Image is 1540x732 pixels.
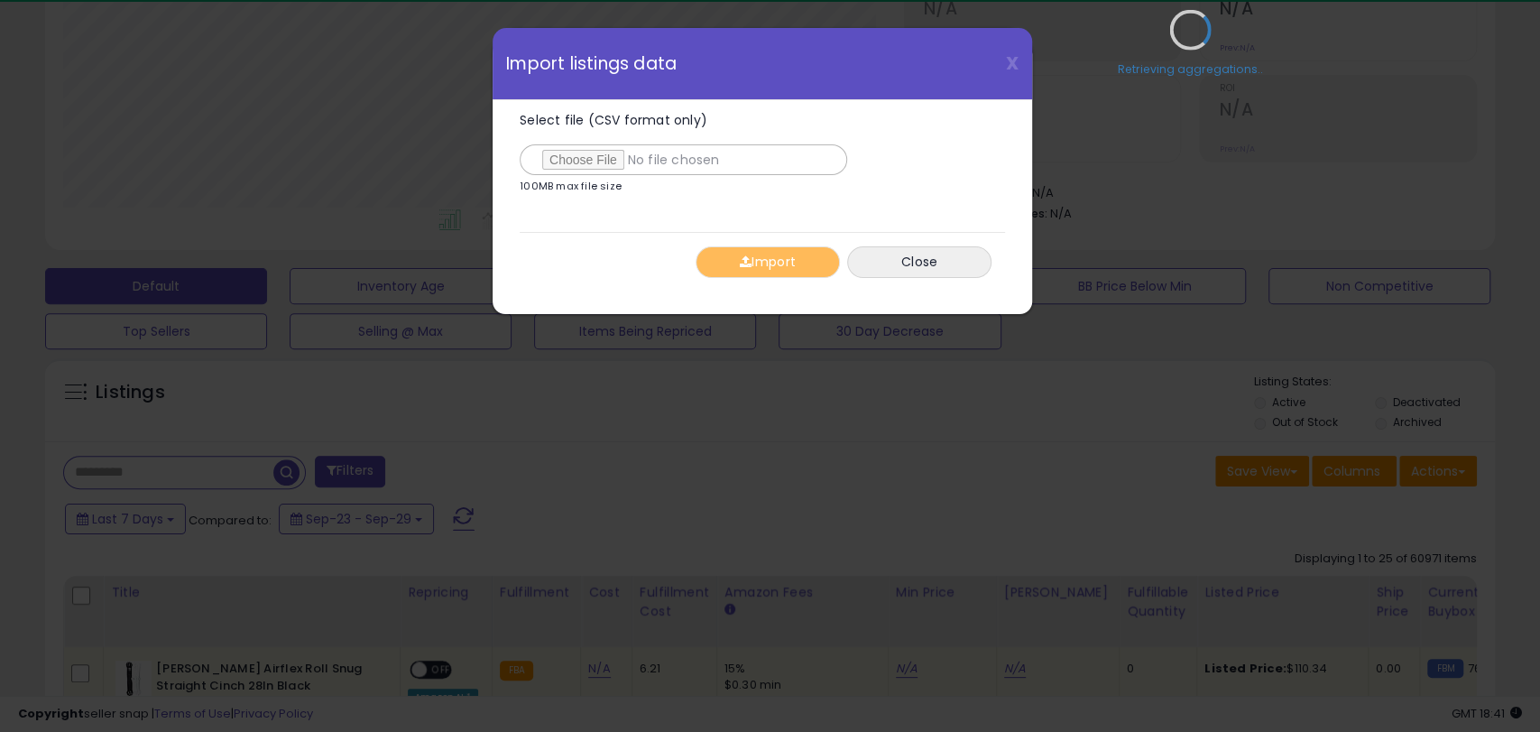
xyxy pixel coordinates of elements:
[1118,60,1263,77] div: Retrieving aggregations..
[520,111,707,129] span: Select file (CSV format only)
[696,246,840,278] button: Import
[520,181,622,191] p: 100MB max file size
[847,246,991,278] button: Close
[506,55,677,72] span: Import listings data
